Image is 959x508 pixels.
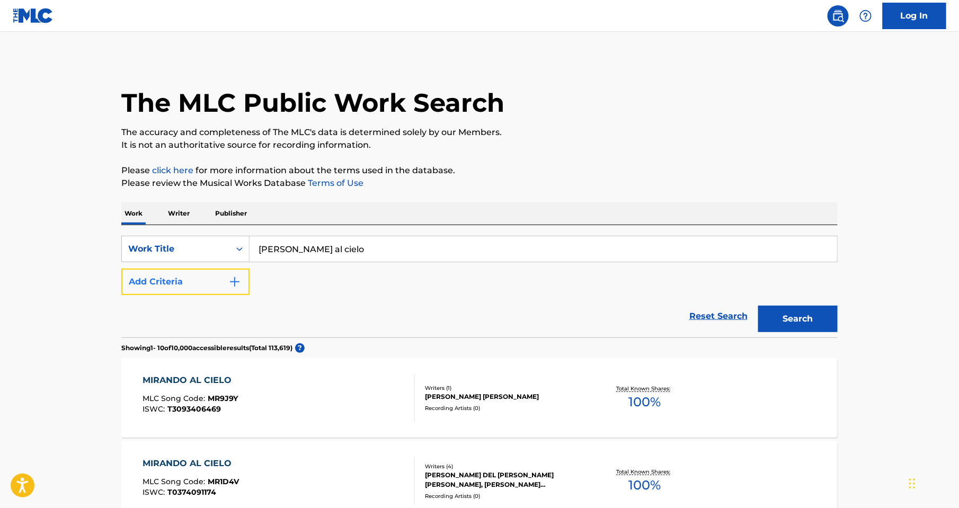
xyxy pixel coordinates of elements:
p: Publisher [212,202,250,225]
span: 100 % [628,393,661,412]
img: 9d2ae6d4665cec9f34b9.svg [228,275,241,288]
p: It is not an authoritative source for recording information. [121,139,838,151]
span: ISWC : [143,487,168,497]
a: click here [152,165,193,175]
a: Terms of Use [306,178,363,188]
img: help [859,10,872,22]
p: Total Known Shares: [616,468,673,476]
a: MIRANDO AL CIELOMLC Song Code:MR9J9YISWC:T3093406469Writers (1)[PERSON_NAME] [PERSON_NAME]Recordi... [121,358,838,438]
div: MIRANDO AL CIELO [143,374,238,387]
p: The accuracy and completeness of The MLC's data is determined solely by our Members. [121,126,838,139]
div: MIRANDO AL CIELO [143,457,239,470]
span: MR1D4V [208,477,239,486]
img: MLC Logo [13,8,54,23]
span: T3093406469 [168,404,221,414]
div: [PERSON_NAME] [PERSON_NAME] [425,392,585,402]
a: Public Search [828,5,849,26]
span: T0374091174 [168,487,217,497]
div: [PERSON_NAME] DEL [PERSON_NAME] [PERSON_NAME], [PERSON_NAME] [PERSON_NAME] MOLTO [425,470,585,489]
span: MLC Song Code : [143,394,208,403]
p: Writer [165,202,193,225]
span: ISWC : [143,404,168,414]
span: 100 % [628,476,661,495]
button: Add Criteria [121,269,250,295]
div: Writers ( 4 ) [425,462,585,470]
p: Please review the Musical Works Database [121,177,838,190]
span: MLC Song Code : [143,477,208,486]
p: Work [121,202,146,225]
div: Writers ( 1 ) [425,384,585,392]
p: Please for more information about the terms used in the database. [121,164,838,177]
p: Total Known Shares: [616,385,673,393]
span: ? [295,343,305,353]
div: Recording Artists ( 0 ) [425,404,585,412]
form: Search Form [121,236,838,337]
div: Help [855,5,876,26]
div: Work Title [128,243,224,255]
h1: The MLC Public Work Search [121,87,504,119]
span: MR9J9Y [208,394,238,403]
div: Drag [909,468,916,500]
img: search [832,10,845,22]
div: Recording Artists ( 0 ) [425,492,585,500]
iframe: Chat Widget [906,457,959,508]
p: Showing 1 - 10 of 10,000 accessible results (Total 113,619 ) [121,343,292,353]
a: Log In [883,3,946,29]
button: Search [758,306,838,332]
a: Reset Search [684,305,753,328]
